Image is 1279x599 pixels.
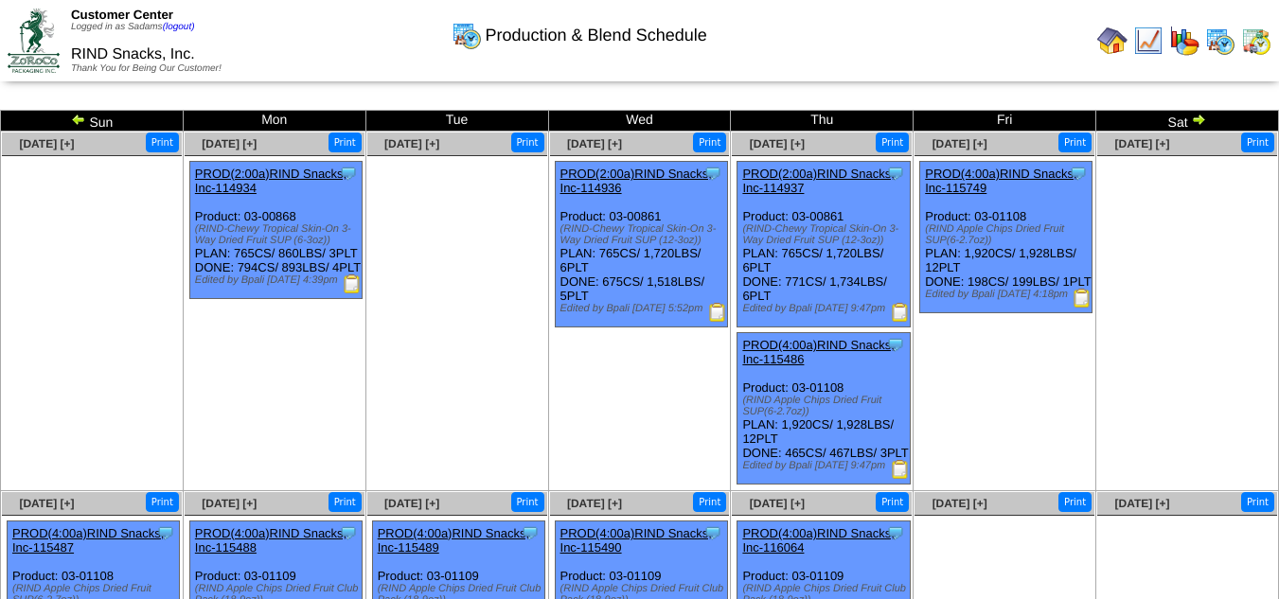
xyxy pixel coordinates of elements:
a: [DATE] [+] [933,497,987,510]
td: Mon [183,111,365,132]
img: calendarinout.gif [1241,26,1271,56]
span: Thank You for Being Our Customer! [71,63,222,74]
a: [DATE] [+] [384,137,439,150]
img: Tooltip [521,523,540,542]
img: calendarprod.gif [452,20,482,50]
td: Sun [1,111,184,132]
a: PROD(4:00a)RIND Snacks, Inc-116064 [742,526,894,555]
span: RIND Snacks, Inc. [71,46,195,62]
a: [DATE] [+] [567,497,622,510]
a: [DATE] [+] [933,137,987,150]
img: Tooltip [703,164,722,183]
img: Tooltip [339,164,358,183]
img: Production Report [1073,289,1092,308]
img: Production Report [343,274,362,293]
span: [DATE] [+] [750,137,805,150]
div: (RIND-Chewy Tropical Skin-On 3-Way Dried Fruit SUP (12-3oz)) [560,223,727,246]
a: PROD(4:00a)RIND Snacks, Inc-115489 [378,526,529,555]
a: PROD(4:00a)RIND Snacks, Inc-115490 [560,526,712,555]
button: Print [876,132,909,152]
button: Print [1241,132,1274,152]
span: Customer Center [71,8,173,22]
div: Product: 03-00868 PLAN: 765CS / 860LBS / 3PLT DONE: 794CS / 893LBS / 4PLT [189,162,362,299]
img: Production Report [708,303,727,322]
img: Tooltip [886,164,905,183]
a: [DATE] [+] [750,497,805,510]
a: [DATE] [+] [19,497,74,510]
td: Sat [1096,111,1279,132]
div: (RIND Apple Chips Dried Fruit SUP(6-2.7oz)) [925,223,1092,246]
a: [DATE] [+] [202,137,257,150]
img: Tooltip [339,523,358,542]
button: Print [1058,492,1092,512]
div: Edited by Bpali [DATE] 5:52pm [560,303,727,314]
button: Print [511,492,544,512]
button: Print [329,492,362,512]
img: Tooltip [886,523,905,542]
div: (RIND Apple Chips Dried Fruit SUP(6-2.7oz)) [742,395,909,417]
span: Logged in as Sadams [71,22,195,32]
button: Print [511,132,544,152]
a: PROD(2:00a)RIND Snacks, Inc-114937 [742,167,894,195]
div: Product: 03-00861 PLAN: 765CS / 1,720LBS / 6PLT DONE: 675CS / 1,518LBS / 5PLT [555,162,727,327]
a: PROD(4:00a)RIND Snacks, Inc-115487 [12,526,164,555]
img: calendarprod.gif [1205,26,1235,56]
img: graph.gif [1169,26,1199,56]
button: Print [329,132,362,152]
img: home.gif [1097,26,1128,56]
span: [DATE] [+] [384,497,439,510]
img: Tooltip [703,523,722,542]
div: (RIND-Chewy Tropical Skin-On 3-Way Dried Fruit SUP (12-3oz)) [742,223,909,246]
div: Product: 03-01108 PLAN: 1,920CS / 1,928LBS / 12PLT DONE: 198CS / 199LBS / 1PLT [920,162,1092,313]
td: Thu [731,111,914,132]
button: Print [1058,132,1092,152]
div: Product: 03-01108 PLAN: 1,920CS / 1,928LBS / 12PLT DONE: 465CS / 467LBS / 3PLT [737,333,910,484]
a: [DATE] [+] [202,497,257,510]
img: Tooltip [1069,164,1088,183]
img: ZoRoCo_Logo(Green%26Foil)%20jpg.webp [8,9,60,72]
div: Edited by Bpali [DATE] 9:47pm [742,303,909,314]
a: PROD(2:00a)RIND Snacks, Inc-114936 [560,167,712,195]
img: Tooltip [886,335,905,354]
a: (logout) [163,22,195,32]
img: Production Report [891,460,910,479]
img: line_graph.gif [1133,26,1164,56]
img: arrowright.gif [1191,112,1206,127]
div: (RIND-Chewy Tropical Skin-On 3-Way Dried Fruit SUP (6-3oz)) [195,223,362,246]
button: Print [146,492,179,512]
div: Edited by Bpali [DATE] 9:47pm [742,460,909,471]
a: [DATE] [+] [567,137,622,150]
span: Production & Blend Schedule [486,26,707,45]
button: Print [693,132,726,152]
a: PROD(2:00a)RIND Snacks, Inc-114934 [195,167,346,195]
td: Tue [365,111,548,132]
div: Edited by Bpali [DATE] 4:39pm [195,274,362,286]
img: arrowleft.gif [71,112,86,127]
td: Fri [914,111,1096,132]
a: PROD(4:00a)RIND Snacks, Inc-115486 [742,338,894,366]
a: [DATE] [+] [1114,137,1169,150]
div: Edited by Bpali [DATE] 4:18pm [925,289,1092,300]
a: [DATE] [+] [19,137,74,150]
button: Print [693,492,726,512]
button: Print [1241,492,1274,512]
div: Product: 03-00861 PLAN: 765CS / 1,720LBS / 6PLT DONE: 771CS / 1,734LBS / 6PLT [737,162,910,327]
button: Print [876,492,909,512]
a: PROD(4:00a)RIND Snacks, Inc-115488 [195,526,346,555]
td: Wed [548,111,731,132]
a: [DATE] [+] [1114,497,1169,510]
img: Tooltip [156,523,175,542]
button: Print [146,132,179,152]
